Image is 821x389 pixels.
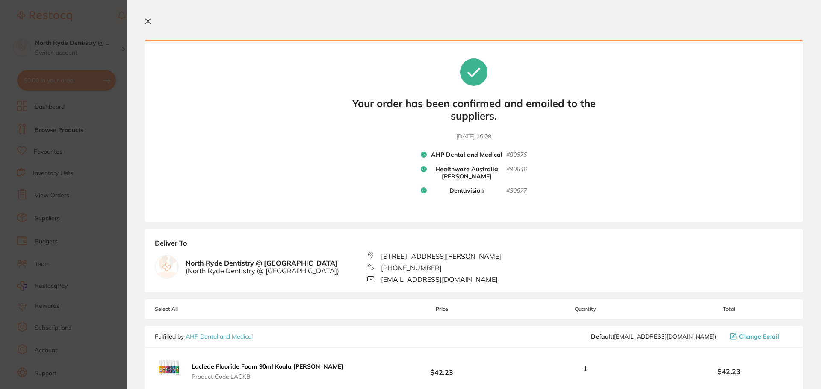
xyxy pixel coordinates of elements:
[727,333,793,340] button: Change Email
[155,255,178,278] img: empty.jpg
[155,239,793,252] b: Deliver To
[506,306,665,312] span: Quantity
[739,333,779,340] span: Change Email
[456,132,491,141] time: [DATE] 16:09
[155,333,253,340] p: Fulfilled by
[431,151,502,159] b: AHP Dental and Medical
[506,187,527,195] small: # 90677
[346,97,602,122] b: Your order has been confirmed and emailed to the suppliers.
[186,333,253,340] a: AHP Dental and Medical
[186,267,339,275] span: ( North Ryde Dentistry @ [GEOGRAPHIC_DATA] )
[381,252,501,260] span: [STREET_ADDRESS][PERSON_NAME]
[583,365,588,372] span: 1
[506,151,527,159] small: # 90676
[192,373,343,380] span: Product Code: LACKB
[506,166,527,180] small: # 90646
[378,361,505,377] b: $42.23
[192,363,343,370] b: Laclede Fluoride Foam 90ml Koala [PERSON_NAME]
[427,166,506,180] b: Healthware Australia [PERSON_NAME]
[381,275,498,283] span: [EMAIL_ADDRESS][DOMAIN_NAME]
[665,306,793,312] span: Total
[155,306,240,312] span: Select All
[155,355,182,382] img: ZGV5YmNrdQ
[591,333,716,340] span: orders@ahpdentalmedical.com.au
[591,333,612,340] b: Default
[189,363,346,380] button: Laclede Fluoride Foam 90ml Koala [PERSON_NAME] Product Code:LACKB
[381,264,442,272] span: [PHONE_NUMBER]
[665,368,793,375] b: $42.23
[449,187,484,195] b: Dentavision
[186,259,339,275] b: North Ryde Dentistry @ [GEOGRAPHIC_DATA]
[378,306,505,312] span: Price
